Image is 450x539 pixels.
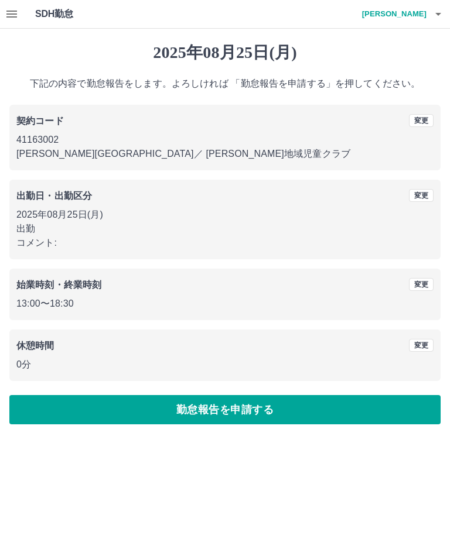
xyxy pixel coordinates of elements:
[9,43,441,63] h1: 2025年08月25日(月)
[16,222,434,236] p: 出勤
[16,341,54,351] b: 休憩時間
[16,280,101,290] b: 始業時刻・終業時刻
[16,116,64,126] b: 契約コード
[16,133,434,147] p: 41163002
[16,147,434,161] p: [PERSON_NAME][GEOGRAPHIC_DATA] ／ [PERSON_NAME]地域児童クラブ
[9,77,441,91] p: 下記の内容で勤怠報告をします。よろしければ 「勤怠報告を申請する」を押してください。
[409,278,434,291] button: 変更
[16,358,434,372] p: 0分
[409,339,434,352] button: 変更
[409,189,434,202] button: 変更
[16,208,434,222] p: 2025年08月25日(月)
[409,114,434,127] button: 変更
[9,395,441,424] button: 勤怠報告を申請する
[16,191,92,201] b: 出勤日・出勤区分
[16,297,434,311] p: 13:00 〜 18:30
[16,236,434,250] p: コメント:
